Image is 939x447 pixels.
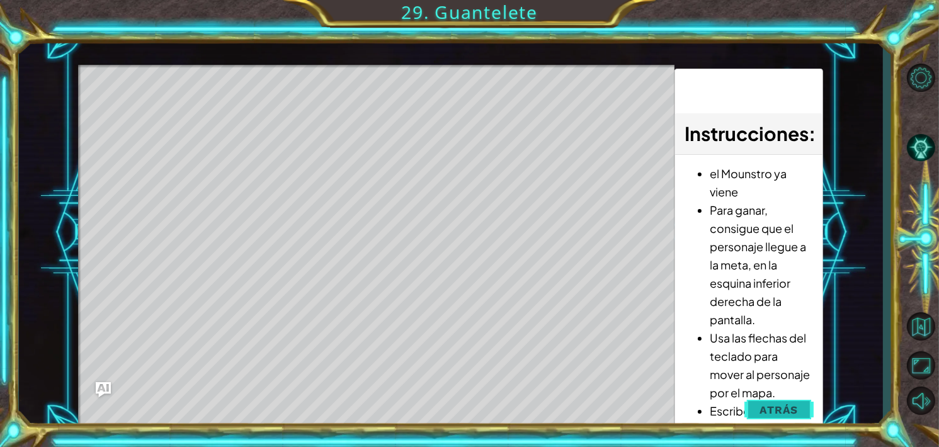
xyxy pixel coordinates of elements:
[902,308,939,345] button: Volver al mapa
[760,404,799,416] span: Atrás
[710,201,814,329] li: Para ganar, consigue que el personaje llegue a la meta, en la esquina inferior derecha de la pant...
[902,385,939,416] button: Sonido apagado
[710,329,814,402] li: Usa las flechas del teclado para mover al personaje por el mapa.
[685,122,809,145] span: Instrucciones
[78,65,660,436] div: Level Map
[710,402,814,438] li: Escribe R para reiniciar el juego.
[902,307,939,348] a: Volver al mapa
[902,350,939,382] button: Maximizar navegador
[902,132,939,164] button: Pista IA
[685,120,814,148] h3: :
[902,62,939,94] button: Opciones de nivel
[710,164,814,201] li: el Mounstro ya viene
[96,382,111,397] button: Ask AI
[744,397,814,422] button: Atrás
